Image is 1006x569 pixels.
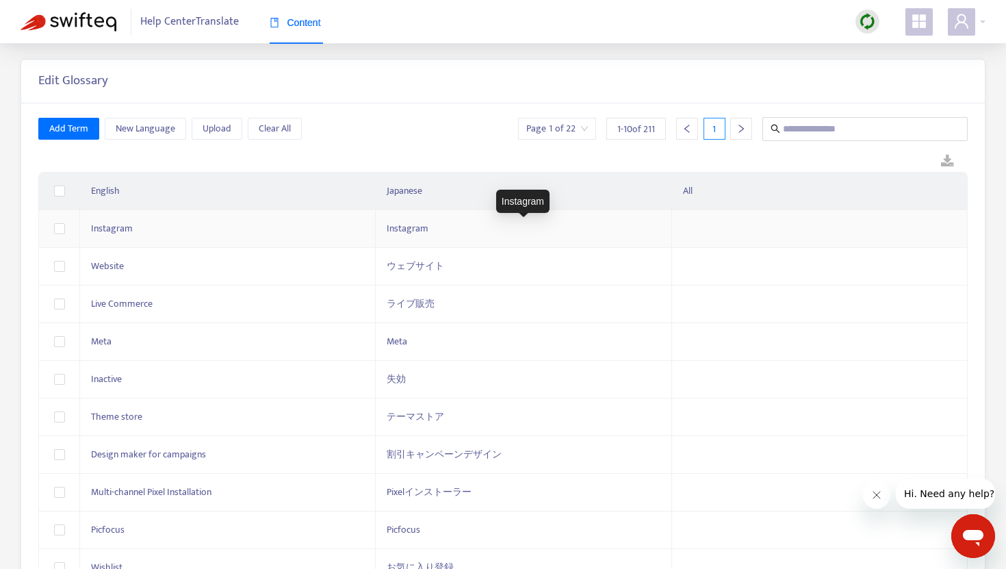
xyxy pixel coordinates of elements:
span: user [953,13,970,29]
span: Clear All [259,121,291,136]
span: Instagram [387,220,428,236]
span: search [771,124,780,134]
th: Japanese [376,173,671,210]
span: 割引キャンペーンデザイン [387,446,502,462]
span: ライブ販売 [387,296,435,312]
span: book [270,18,279,27]
span: Help Center Translate [140,9,239,35]
button: Upload [192,118,242,140]
span: Meta [387,333,407,349]
span: Instagram [91,220,133,236]
span: Picfocus [91,522,125,538]
span: left [682,124,692,134]
span: テーマストア [387,409,444,425]
th: All [672,173,968,210]
span: Design maker for campaigns [91,446,206,462]
span: 1 - 10 of 211 [617,122,655,136]
span: Upload [203,121,231,136]
span: Content [270,17,321,28]
iframe: メッセージングウィンドウを開くボタン [951,514,995,558]
button: Clear All [248,118,302,140]
span: appstore [911,13,927,29]
iframe: メッセージを閉じる [863,481,890,509]
button: New Language [105,118,186,140]
div: 1 [704,118,725,140]
img: sync.dc5367851b00ba804db3.png [859,13,876,30]
span: New Language [116,121,175,136]
span: 失効 [387,371,406,387]
span: Picfocus [387,522,420,538]
span: Multi-channel Pixel Installation [91,484,211,500]
iframe: 会社からのメッセージ [896,479,995,509]
span: right [736,124,746,134]
img: Swifteq [21,12,116,31]
h5: Edit Glossary [38,73,108,89]
span: Theme store [91,409,142,425]
span: Meta [91,333,112,349]
span: Live Commerce [91,296,153,312]
span: Add Term [49,121,88,136]
button: Add Term [38,118,99,140]
span: ウェブサイト [387,258,444,274]
th: English [80,173,376,210]
span: Back to articles [21,32,103,49]
span: Website [91,258,124,274]
div: Instagram [496,190,550,213]
span: Pixelインストーラー [387,484,472,500]
span: Inactive [91,371,122,387]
